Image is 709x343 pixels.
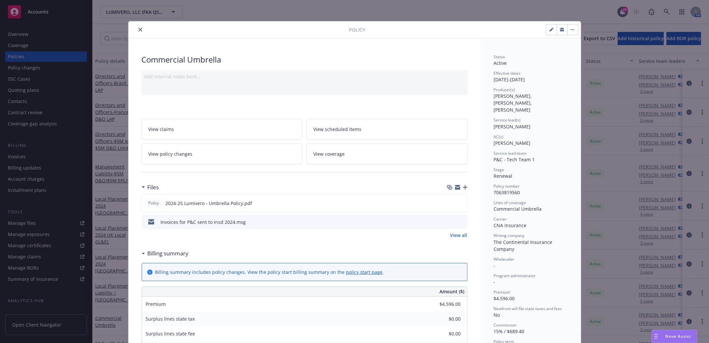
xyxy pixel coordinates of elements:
[144,73,465,80] div: Add internal notes here...
[142,183,159,192] div: Files
[448,200,453,207] button: download file
[142,54,468,65] div: Commercial Umbrella
[494,70,521,76] span: Effective dates
[494,239,554,252] span: The Continental Insurance Company
[147,200,160,206] span: Policy
[422,299,465,309] input: 0.00
[494,70,568,83] div: [DATE] - [DATE]
[440,288,465,295] span: Amount ($)
[422,314,465,324] input: 0.00
[148,249,189,258] h3: Billing summary
[494,256,515,262] span: Wholesaler
[313,126,361,133] span: View scheduled items
[494,200,526,205] span: Lines of coverage
[448,219,454,225] button: download file
[161,219,246,225] div: Invoices for P&C sent to insd 2024.msg
[494,233,525,238] span: Writing company
[494,289,511,295] span: Premium
[142,249,189,258] div: Billing summary
[494,156,535,163] span: P&C - Tech Team 1
[494,60,507,66] span: Active
[494,167,504,172] span: Stage
[494,117,521,123] span: Service lead(s)
[494,54,505,60] span: Status
[346,269,383,275] a: policy start page
[142,119,303,140] a: View claims
[494,312,500,318] span: No
[148,183,159,192] h3: Files
[459,219,465,225] button: preview file
[494,183,520,189] span: Policy number
[494,134,504,140] span: AC(s)
[494,322,517,328] span: Commission
[494,123,531,130] span: [PERSON_NAME]
[146,316,195,322] span: Surplus lines state tax
[494,273,536,278] span: Program administrator
[142,144,303,164] a: View policy changes
[494,206,542,212] span: Commercial Umbrella
[155,269,384,276] div: Billing summary includes policy changes. View the policy start billing summary on the .
[136,26,144,34] button: close
[494,140,531,146] span: [PERSON_NAME]
[494,150,527,156] span: Service lead team
[652,330,660,343] div: Drag to move
[349,26,365,33] span: Policy
[313,150,345,157] span: View coverage
[494,222,527,228] span: CNA Insurance
[306,119,468,140] a: View scheduled items
[494,87,515,92] span: Producer(s)
[494,279,496,285] span: -
[494,173,513,179] span: Renewal
[149,150,193,157] span: View policy changes
[494,328,525,334] span: 15% / $689.40
[494,306,562,311] span: Newfront will file state taxes and fees
[146,301,166,307] span: Premium
[494,93,533,113] span: [PERSON_NAME], [PERSON_NAME], [PERSON_NAME]
[666,333,692,339] span: Nova Assist
[166,200,252,207] span: 2024-25 Lumivero - Umbrella Policy.pdf
[146,330,195,337] span: Surplus lines state fee
[494,189,520,196] span: 7063819560
[149,126,174,133] span: View claims
[652,330,697,343] button: Nova Assist
[459,200,465,207] button: preview file
[494,216,507,222] span: Carrier
[450,232,468,239] a: View all
[494,262,496,269] span: -
[494,295,515,302] span: $4,596.00
[306,144,468,164] a: View coverage
[422,329,465,339] input: 0.00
